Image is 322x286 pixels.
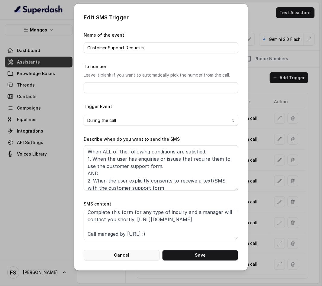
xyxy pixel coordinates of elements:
label: Name of the event [84,32,124,38]
textarea: Thanks for calling [PERSON_NAME]'s Orlando! Complete this form for any type of inquiry and a mana... [84,210,238,240]
label: SMS content [84,201,111,206]
button: Save [162,250,238,261]
label: Describe when do you want to send the SMS [84,136,180,142]
label: To number [84,64,106,69]
button: Cancel [84,250,160,261]
textarea: When ALL of the following conditions are satisfied: 1. When the user has enquiries or issues that... [84,145,238,191]
label: Trigger Event [84,104,112,109]
p: Edit SMS Trigger [84,13,238,22]
button: During the call [84,115,238,126]
p: Leave it blank if you want to automatically pick the number from the call. [84,71,238,79]
span: During the call [87,117,230,124]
